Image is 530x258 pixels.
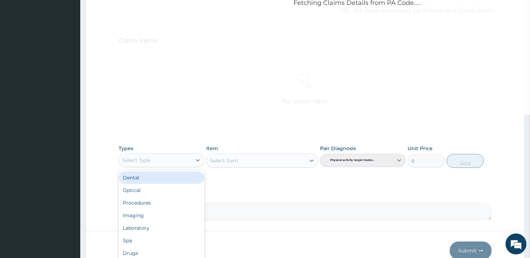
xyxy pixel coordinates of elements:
div: Procedures [119,197,204,209]
textarea: Type your message and hit 'Enter' [3,178,133,203]
div: Select Type [122,157,150,164]
div: Chat with us now [36,39,117,48]
label: Unit Price [408,145,433,152]
div: Laboratory [119,222,204,234]
div: Spa [119,234,204,247]
div: Imaging [119,209,204,222]
label: Types [119,146,133,152]
div: Dental [119,171,204,184]
div: Minimize live chat window [114,3,131,20]
label: Comment [119,193,491,199]
label: Item [206,145,218,152]
div: Optical [119,184,204,197]
img: d_794563401_company_1708531726252_794563401 [13,35,28,52]
span: We're online! [40,82,96,152]
label: Pair Diagnosis [320,145,356,152]
button: Add [447,154,484,168]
